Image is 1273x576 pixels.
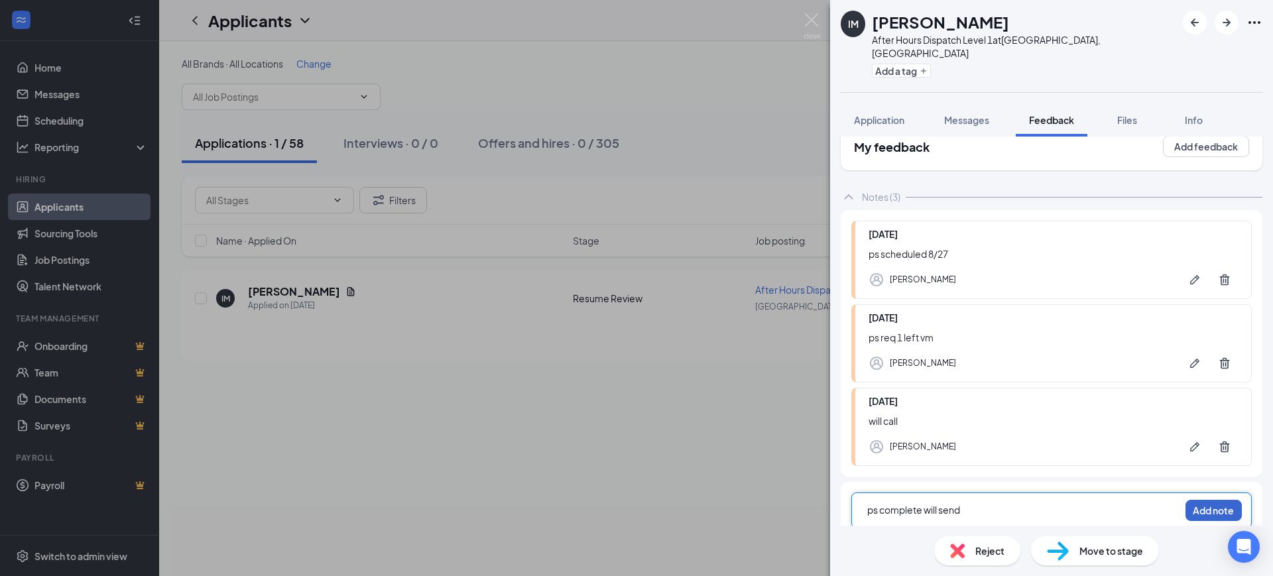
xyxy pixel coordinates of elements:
span: Application [854,114,904,126]
span: Files [1117,114,1137,126]
span: Feedback [1029,114,1074,126]
svg: Pen [1188,440,1201,453]
svg: Pen [1188,273,1201,286]
svg: Trash [1218,273,1231,286]
span: Messages [944,114,989,126]
button: Pen [1182,350,1208,376]
div: [PERSON_NAME] [890,357,956,370]
svg: Trash [1218,357,1231,370]
div: ps req 1 left vm [869,330,1238,345]
h2: My feedback [854,139,930,155]
span: ps complete will send [867,504,960,516]
svg: Profile [869,439,884,455]
svg: Trash [1218,440,1231,453]
svg: Profile [869,272,884,288]
button: Trash [1211,266,1238,293]
svg: ArrowLeftNew [1187,15,1203,30]
button: Trash [1211,350,1238,376]
button: Add feedback [1163,136,1249,157]
div: [PERSON_NAME] [890,440,956,453]
span: [DATE] [869,312,898,323]
svg: Pen [1188,357,1201,370]
svg: Ellipses [1246,15,1262,30]
svg: ArrowRight [1219,15,1235,30]
span: [DATE] [869,228,898,240]
span: Reject [975,544,1004,558]
button: ArrowRight [1215,11,1239,34]
button: Pen [1182,433,1208,460]
button: Add note [1185,500,1242,521]
button: Trash [1211,433,1238,460]
div: will call [869,414,1238,428]
button: PlusAdd a tag [872,64,931,78]
button: ArrowLeftNew [1183,11,1207,34]
div: ps scheduled 8/27 [869,247,1238,261]
div: IM [848,17,859,30]
span: Move to stage [1079,544,1143,558]
div: After Hours Dispatch Level 1 at [GEOGRAPHIC_DATA], [GEOGRAPHIC_DATA] [872,33,1176,60]
div: Notes (3) [862,190,900,203]
svg: Profile [869,355,884,371]
button: Pen [1182,266,1208,293]
span: [DATE] [869,395,898,407]
span: Info [1185,114,1203,126]
svg: Plus [920,67,928,75]
div: Open Intercom Messenger [1228,531,1260,563]
div: [PERSON_NAME] [890,273,956,286]
h1: [PERSON_NAME] [872,11,1009,33]
svg: ChevronUp [841,189,857,205]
